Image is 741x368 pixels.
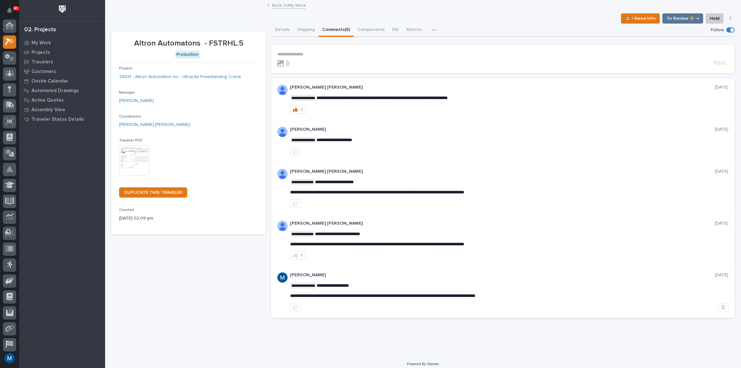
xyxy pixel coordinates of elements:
span: ⏳ I Need Info [625,15,656,22]
a: My Work [19,38,105,47]
a: Powered By Stacker [407,362,439,366]
button: Metrics [403,24,426,37]
a: 26831 - Altron Automation Inc - UltraLite Freestanding Crane [119,74,241,80]
button: FAI [388,24,403,37]
button: Notifications [3,4,16,17]
p: [PERSON_NAME] [290,272,715,278]
p: [PERSON_NAME] [PERSON_NAME] [290,85,715,90]
button: like this post [290,148,301,156]
img: Workspace Logo [56,3,68,15]
button: like this post [290,199,301,208]
div: 1 [301,253,303,257]
span: Traveler PDF [119,139,143,142]
a: Travelers [19,57,105,67]
p: Travelers [32,59,53,65]
div: Notifications81 [8,8,16,18]
span: To Review 👨‍🏭 → [666,15,699,22]
span: Project [119,67,132,70]
button: 1 [290,251,305,259]
p: [DATE] 02:09 pm [119,215,258,222]
div: Production [175,51,200,59]
p: Projects [32,50,50,55]
img: AD_cMMRcK_lR-hunIWE1GUPcUjzJ19X9Uk7D-9skk6qMORDJB_ZroAFOMmnE07bDdh4EHUMJPuIZ72TfOWJm2e1TqCAEecOOP... [277,85,288,95]
p: [DATE] [715,272,728,278]
p: Altron Automatons - FSTRHL.5 [119,39,258,48]
button: To Review 👨‍🏭 → [662,13,703,24]
button: Details [271,24,293,37]
p: [DATE] [715,169,728,174]
p: [DATE] [715,221,728,226]
a: Projects [19,47,105,57]
button: Comments (5) [318,24,354,37]
a: DUPLICATE THIS TRAVELER [119,187,187,198]
a: [PERSON_NAME] [PERSON_NAME] [119,121,190,128]
a: Automated Drawings [19,86,105,95]
a: [PERSON_NAME] [119,97,154,104]
p: Active Quotes [32,97,64,103]
p: Traveler Status Details [32,117,84,122]
button: ⏳ I Need Info [621,13,660,24]
button: Hold [706,13,723,24]
p: [PERSON_NAME] [PERSON_NAME] [290,221,715,226]
p: Customers [32,69,56,75]
button: Delete post [718,303,728,311]
p: My Work [32,40,51,46]
p: [DATE] [715,127,728,132]
button: like this post [290,303,301,311]
p: [PERSON_NAME] [PERSON_NAME] [290,169,715,174]
p: [DATE] [715,85,728,90]
p: Follow [711,27,724,33]
p: Onsite Calendar [32,78,68,84]
button: Post [711,60,728,67]
a: Customers [19,67,105,76]
span: Coordinator [119,115,141,119]
span: Post [714,60,726,67]
a: Traveler Status Details [19,114,105,124]
p: Automated Drawings [32,88,79,94]
img: AD_cMMRcK_lR-hunIWE1GUPcUjzJ19X9Uk7D-9skk6qMORDJB_ZroAFOMmnE07bDdh4EHUMJPuIZ72TfOWJm2e1TqCAEecOOP... [277,221,288,231]
button: Components [354,24,388,37]
a: Back toMy Work [272,1,306,9]
span: Created [119,208,134,212]
img: ALV-UjW1D-ML-FnCt4FgU8x4S79KJqwX3TQHk7UYGtoy9jV5yY8fpjVEvRQNbvDwvk-GQ6vc8cB5lOH07uFCwEYx9Ysx_wxRe... [277,127,288,137]
img: ACg8ocIvjV8JvZpAypjhyiWMpaojd8dqkqUuCyfg92_2FdJdOC49qw=s96-c [277,272,288,283]
button: Shipping [293,24,318,37]
span: DUPLICATE THIS TRAVELER [124,190,182,195]
button: users-avatar [3,351,16,365]
a: Onsite Calendar [19,76,105,86]
div: 02. Projects [24,26,56,33]
div: 2 [301,107,303,112]
img: AD_cMMRcK_lR-hunIWE1GUPcUjzJ19X9Uk7D-9skk6qMORDJB_ZroAFOMmnE07bDdh4EHUMJPuIZ72TfOWJm2e1TqCAEecOOP... [277,169,288,179]
span: Hold [710,15,719,22]
button: 2 [290,105,306,114]
p: 81 [14,6,18,11]
a: Active Quotes [19,95,105,105]
p: Assembly View [32,107,65,113]
p: [PERSON_NAME] [290,127,715,132]
a: Assembly View [19,105,105,114]
span: Manager [119,91,135,95]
